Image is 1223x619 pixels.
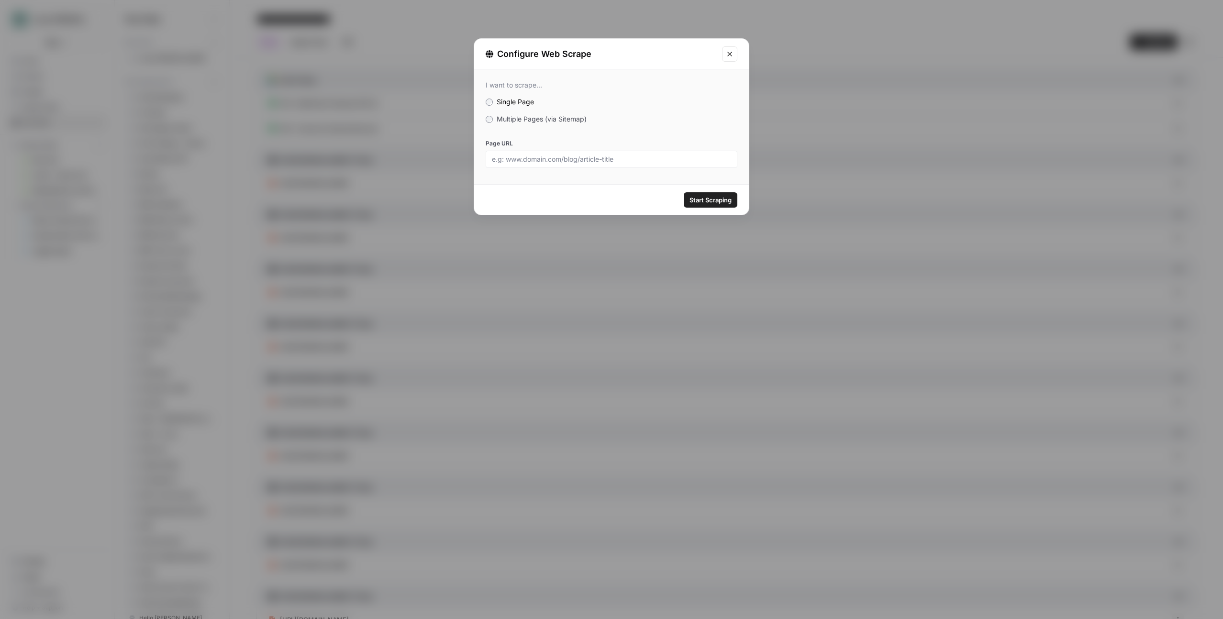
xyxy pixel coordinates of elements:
button: Close modal [722,46,737,62]
input: Single Page [486,99,493,106]
button: Start Scraping [684,192,737,208]
label: Page URL [486,139,737,148]
span: Multiple Pages (via Sitemap) [497,115,587,123]
span: Start Scraping [689,195,732,205]
span: Single Page [497,98,534,106]
div: Configure Web Scrape [486,47,716,61]
input: e.g: www.domain.com/blog/article-title [492,155,731,164]
div: I want to scrape... [486,81,737,89]
input: Multiple Pages (via Sitemap) [486,116,493,123]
